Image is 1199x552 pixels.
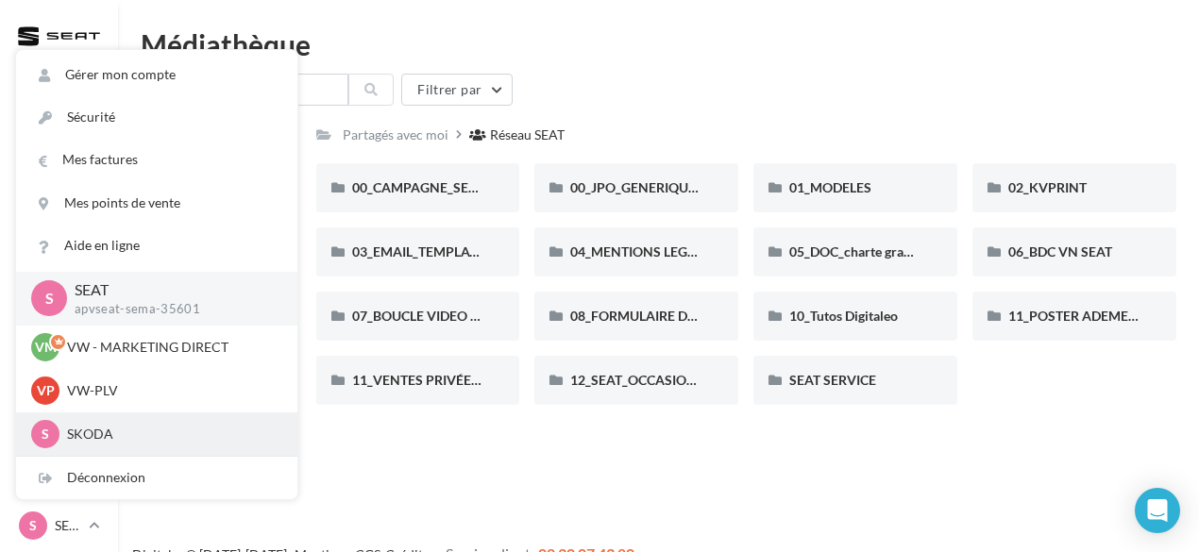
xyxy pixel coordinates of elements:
span: 11_POSTER ADEME SEAT [1008,308,1162,324]
span: 00_CAMPAGNE_SEPTEMBRE [352,179,529,195]
span: 01_MODELES [789,179,871,195]
a: Gérer mon compte [16,54,297,96]
span: 04_MENTIONS LEGALES OFFRES PRESSE [570,243,820,259]
span: SEAT SERVICE [789,372,876,388]
span: 06_BDC VN SEAT [1008,243,1112,259]
span: S [42,425,49,443]
button: Filtrer par [401,74,513,106]
p: VW - MARKETING DIRECT [67,338,275,357]
span: 10_Tutos Digitaleo [789,308,898,324]
span: 07_BOUCLE VIDEO ECRAN SHOWROOM [352,308,601,324]
a: Mes factures [16,139,297,181]
p: SEAT [55,516,81,535]
p: SEAT [75,279,267,301]
span: 02_KVPRINT [1008,179,1087,195]
span: 12_SEAT_OCCASIONS_GARANTIES [570,372,784,388]
p: apvseat-sema-35601 [75,301,267,318]
span: S [45,288,54,309]
a: Sécurité [16,96,297,139]
p: SKODA [67,425,275,443]
span: 11_VENTES PRIVÉES SEAT [352,372,513,388]
span: 05_DOC_charte graphique + Guidelines [789,243,1020,259]
a: Aide en ligne [16,225,297,267]
span: VM [35,338,57,357]
span: 08_FORMULAIRE DE DEMANDE CRÉATIVE [570,308,828,324]
div: Partagés avec moi [343,125,448,144]
div: Médiathèque [141,30,1176,59]
p: VW-PLV [67,381,275,400]
div: Open Intercom Messenger [1135,488,1180,533]
div: Déconnexion [16,457,297,499]
span: 00_JPO_GENERIQUE IBIZA ARONA [570,179,784,195]
span: S [29,516,37,535]
span: VP [37,381,55,400]
a: Mes points de vente [16,182,297,225]
a: S SEAT [15,508,103,544]
span: 03_EMAIL_TEMPLATE HTML SEAT [352,243,558,259]
div: Réseau SEAT [490,125,565,144]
